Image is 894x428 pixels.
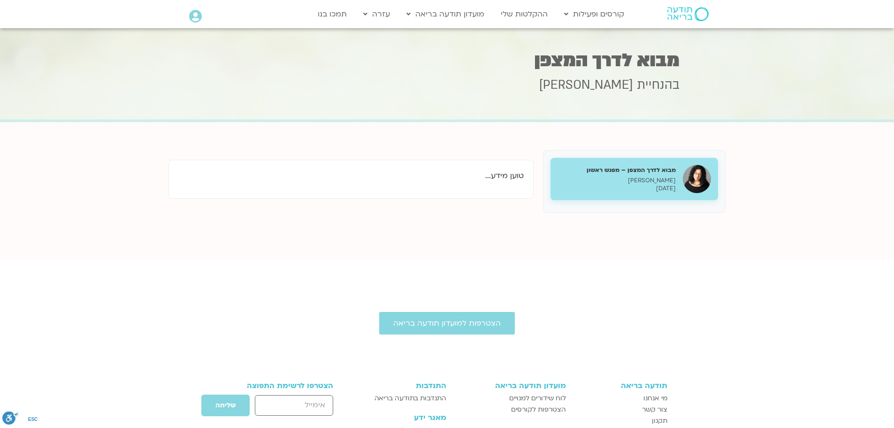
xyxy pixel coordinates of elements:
h3: תודעה בריאה [575,381,667,390]
span: [PERSON_NAME] [539,77,633,93]
a: עזרה [359,5,395,23]
h3: הצטרפו לרשימת התפוצה [227,381,334,390]
a: ההקלטות שלי [496,5,552,23]
p: [DATE] [558,185,676,193]
a: הצטרפות למועדון תודעה בריאה [379,312,515,335]
img: תודעה בריאה [667,7,709,21]
a: הצטרפות לקורסים [456,404,566,415]
p: [PERSON_NAME] [558,177,676,185]
a: קורסים ופעילות [559,5,629,23]
p: טוען מידע... [178,170,524,182]
h1: מבוא לדרך המצפן [215,51,680,70]
button: שליחה [201,394,250,417]
a: תמכו בנו [313,5,351,23]
a: התנדבות בתודעה בריאה [359,393,446,404]
a: לוח שידורים למנויים [456,393,566,404]
span: צור קשר [642,404,667,415]
h5: מבוא לדרך המצפן – מפגש ראשון [558,166,676,174]
a: צור קשר [575,404,667,415]
a: מי אנחנו [575,393,667,404]
span: מי אנחנו [643,393,667,404]
span: תקנון [652,415,667,427]
h3: התנדבות [359,381,446,390]
span: בהנחיית [637,77,680,93]
a: תקנון [575,415,667,427]
input: אימייל [255,395,333,415]
span: שליחה [215,402,236,409]
span: לוח שידורים למנויים [509,393,566,404]
form: טופס חדש [227,394,334,421]
a: מועדון תודעה בריאה [402,5,489,23]
span: הצטרפות לקורסים [511,404,566,415]
span: הצטרפות למועדון תודעה בריאה [393,319,501,327]
img: מבוא לדרך המצפן – מפגש ראשון [683,165,711,193]
span: התנדבות בתודעה בריאה [374,393,446,404]
h3: מועדון תודעה בריאה [456,381,566,390]
h3: מאגר ידע [359,413,446,422]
